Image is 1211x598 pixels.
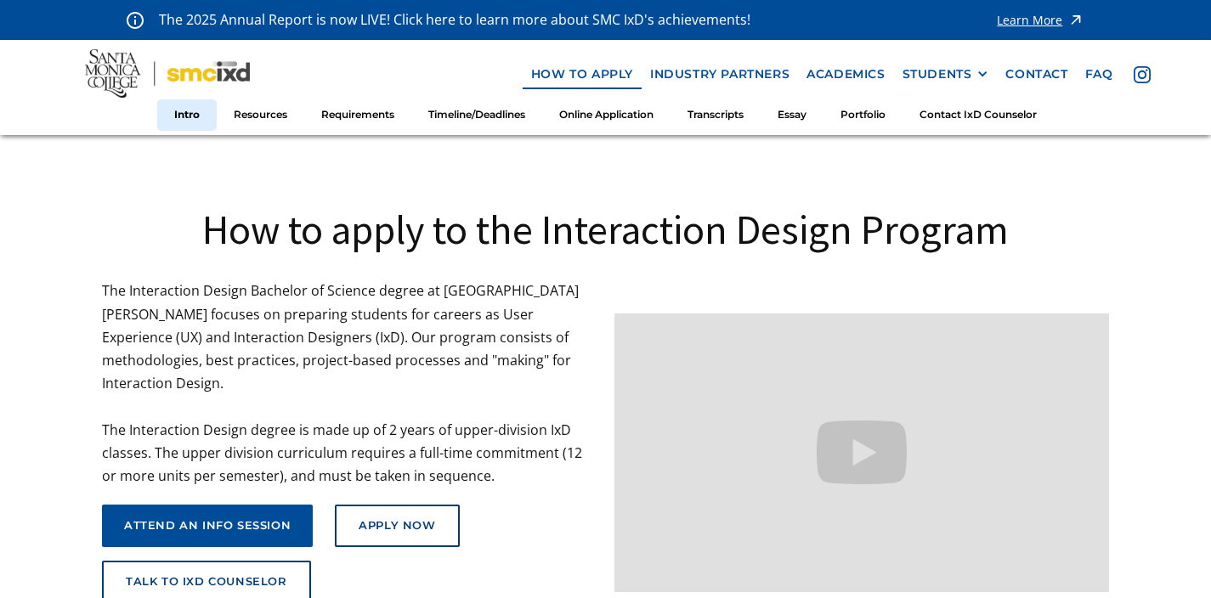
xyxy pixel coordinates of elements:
[124,519,291,533] div: attend an info session
[997,14,1062,26] div: Learn More
[1067,8,1084,31] img: icon - arrow - alert
[304,99,411,131] a: Requirements
[217,99,304,131] a: Resources
[159,8,752,31] p: The 2025 Annual Report is now LIVE! Click here to learn more about SMC IxD's achievements!
[1134,66,1151,83] img: icon - instagram
[903,67,972,82] div: STUDENTS
[157,99,217,131] a: Intro
[102,279,597,488] p: The Interaction Design Bachelor of Science degree at [GEOGRAPHIC_DATA][PERSON_NAME] focuses on pr...
[127,11,144,29] img: icon - information - alert
[997,59,1076,90] a: contact
[542,99,671,131] a: Online Application
[761,99,823,131] a: Essay
[903,67,989,82] div: STUDENTS
[798,59,893,90] a: Academics
[997,8,1084,31] a: Learn More
[102,505,313,547] a: attend an info session
[903,99,1054,131] a: Contact IxD Counselor
[523,59,642,90] a: how to apply
[126,575,287,589] div: talk to ixd counselor
[1077,59,1122,90] a: faq
[411,99,542,131] a: Timeline/Deadlines
[359,519,435,533] div: Apply Now
[335,505,459,547] a: Apply Now
[85,49,251,98] img: Santa Monica College - SMC IxD logo
[823,99,903,131] a: Portfolio
[671,99,761,131] a: Transcripts
[614,313,1110,591] iframe: Design your future with a Bachelor's Degree in Interaction Design from Santa Monica College
[642,59,798,90] a: industry partners
[102,203,1109,256] h1: How to apply to the Interaction Design Program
